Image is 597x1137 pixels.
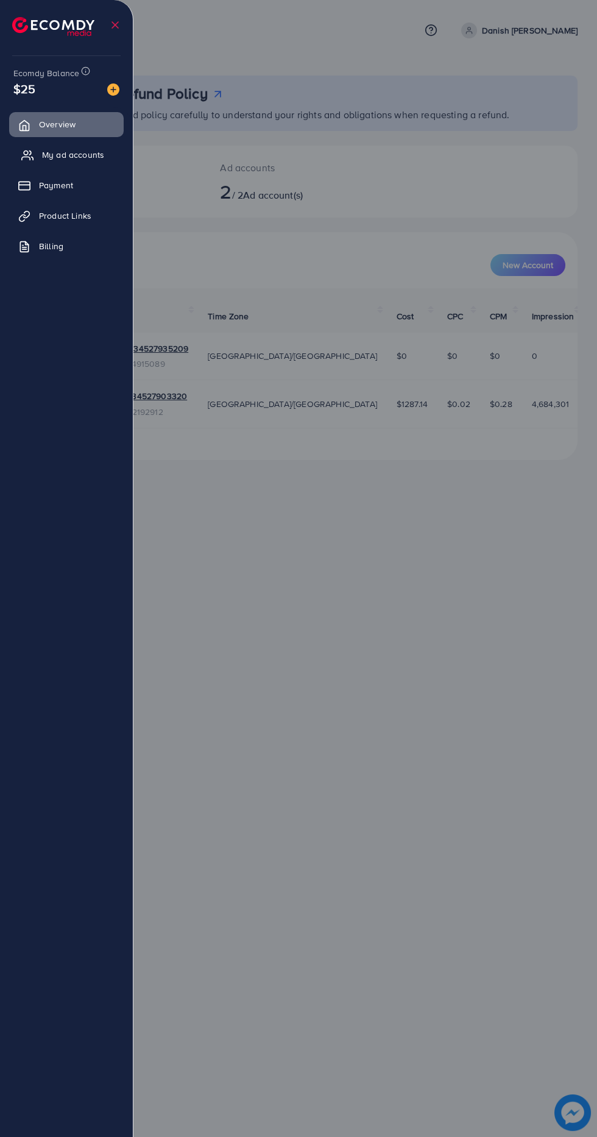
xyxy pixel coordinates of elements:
span: Billing [39,240,63,252]
span: My ad accounts [42,149,104,161]
a: Billing [9,234,124,258]
a: Overview [9,112,124,136]
span: $25 [13,80,35,97]
span: Payment [39,179,73,191]
img: image [107,83,119,96]
span: Overview [39,118,76,130]
span: Product Links [39,210,91,222]
a: Payment [9,173,124,197]
a: My ad accounts [9,143,124,167]
span: Ecomdy Balance [13,67,79,79]
a: Product Links [9,204,124,228]
img: logo [12,17,94,36]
